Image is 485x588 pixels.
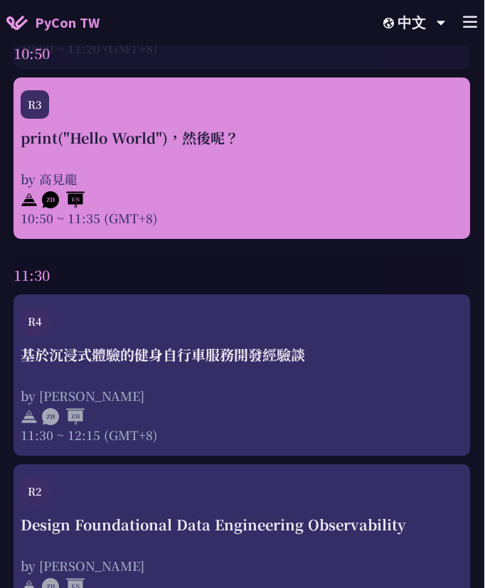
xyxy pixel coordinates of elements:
[21,170,464,188] div: by 高見龍
[21,127,464,149] div: print("Hello World")，然後呢？
[21,90,464,227] a: R3 print("Hello World")，然後呢？ by 高見龍 10:50 ~ 11:35 (GMT+8)
[21,191,38,208] img: svg+xml;base64,PHN2ZyB4bWxucz0iaHR0cDovL3d3dy53My5vcmcvMjAwMC9zdmciIHdpZHRoPSIyNCIgaGVpZ2h0PSIyNC...
[43,191,85,208] img: ZHEN.371966e.svg
[21,307,464,444] a: R4 基於沉浸式體驗的健身自行車服務開發經驗談 by [PERSON_NAME] 11:30 ~ 12:15 (GMT+8)
[43,408,85,425] img: ZHZH.38617ef.svg
[384,18,398,28] img: Locale Icon
[7,16,28,30] img: Home icon of PyCon TW 2025
[21,387,464,405] div: by [PERSON_NAME]
[21,408,38,425] img: svg+xml;base64,PHN2ZyB4bWxucz0iaHR0cDovL3d3dy53My5vcmcvMjAwMC9zdmciIHdpZHRoPSIyNCIgaGVpZ2h0PSIyNC...
[7,5,100,41] a: PyCon TW
[21,209,464,227] div: 10:50 ~ 11:35 (GMT+8)
[21,477,50,506] div: R2
[21,307,50,336] div: R4
[21,344,464,365] div: 基於沉浸式體驗的健身自行車服務開發經驗談
[21,514,464,535] div: Design Foundational Data Engineering Observability
[36,12,100,33] span: PyCon TW
[14,256,471,294] div: 11:30
[21,426,464,444] div: 11:30 ~ 12:15 (GMT+8)
[21,90,50,119] div: R3
[14,34,471,73] div: 10:50
[21,557,464,574] div: by [PERSON_NAME]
